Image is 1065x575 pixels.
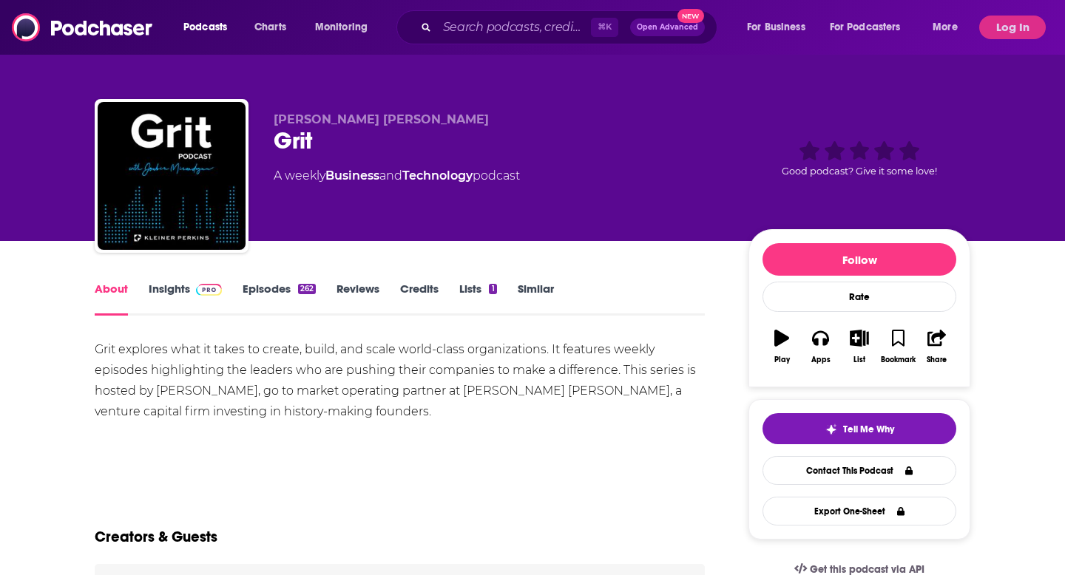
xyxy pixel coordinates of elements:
[274,112,489,126] span: [PERSON_NAME] [PERSON_NAME]
[763,320,801,373] button: Play
[95,339,705,422] div: Grit explores what it takes to create, build, and scale world-class organizations. It features we...
[825,423,837,435] img: tell me why sparkle
[518,282,554,316] a: Similar
[763,456,956,485] a: Contact This Podcast
[748,112,970,204] div: Good podcast? Give it some love!
[95,282,128,316] a: About
[747,17,805,38] span: For Business
[630,18,705,36] button: Open AdvancedNew
[763,243,956,276] button: Follow
[830,17,901,38] span: For Podcasters
[489,284,496,294] div: 1
[459,282,496,316] a: Lists1
[254,17,286,38] span: Charts
[402,169,473,183] a: Technology
[801,320,839,373] button: Apps
[840,320,879,373] button: List
[879,320,917,373] button: Bookmark
[820,16,922,39] button: open menu
[98,102,246,250] img: Grit
[149,282,222,316] a: InsightsPodchaser Pro
[437,16,591,39] input: Search podcasts, credits, & more...
[637,24,698,31] span: Open Advanced
[677,9,704,23] span: New
[243,282,316,316] a: Episodes262
[95,528,217,546] h2: Creators & Guests
[927,355,947,364] div: Share
[315,17,368,38] span: Monitoring
[933,17,958,38] span: More
[379,169,402,183] span: and
[591,18,618,37] span: ⌘ K
[811,355,831,364] div: Apps
[410,10,731,44] div: Search podcasts, credits, & more...
[918,320,956,373] button: Share
[298,284,316,294] div: 262
[763,497,956,525] button: Export One-Sheet
[325,169,379,183] a: Business
[183,17,227,38] span: Podcasts
[400,282,439,316] a: Credits
[305,16,387,39] button: open menu
[979,16,1046,39] button: Log In
[763,413,956,444] button: tell me why sparkleTell Me Why
[274,167,520,185] div: A weekly podcast
[774,355,790,364] div: Play
[337,282,379,316] a: Reviews
[737,16,824,39] button: open menu
[763,282,956,312] div: Rate
[843,423,894,435] span: Tell Me Why
[922,16,976,39] button: open menu
[12,13,154,41] img: Podchaser - Follow, Share and Rate Podcasts
[196,284,222,296] img: Podchaser Pro
[173,16,246,39] button: open menu
[881,355,916,364] div: Bookmark
[245,16,295,39] a: Charts
[853,355,865,364] div: List
[782,166,937,177] span: Good podcast? Give it some love!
